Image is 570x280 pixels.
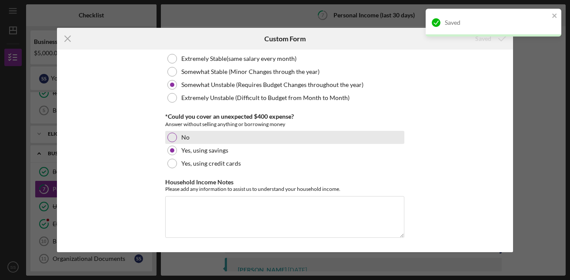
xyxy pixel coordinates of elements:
label: Yes, using savings [181,147,228,154]
div: Answer without selling anything or borrowing money [165,120,404,129]
div: Saved [445,19,549,26]
label: Somewhat Stable (Minor Changes through the year) [181,68,320,75]
label: Extremely Unstable (Difficult to Budget from Month to Month) [181,94,350,101]
label: Household Income Notes [165,178,233,186]
button: close [552,12,558,20]
label: Extremely Stable(same salary every month) [181,55,297,62]
div: Please add any information to assist us to understand your household income. [165,186,404,192]
div: *Could you cover an unexpected $400 expense? [165,113,404,120]
h6: Custom Form [264,35,306,43]
label: Yes, using credit cards [181,160,241,167]
label: Somewhat Unstable (Requires Budget Changes throughout the year) [181,81,363,88]
label: No [181,134,190,141]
